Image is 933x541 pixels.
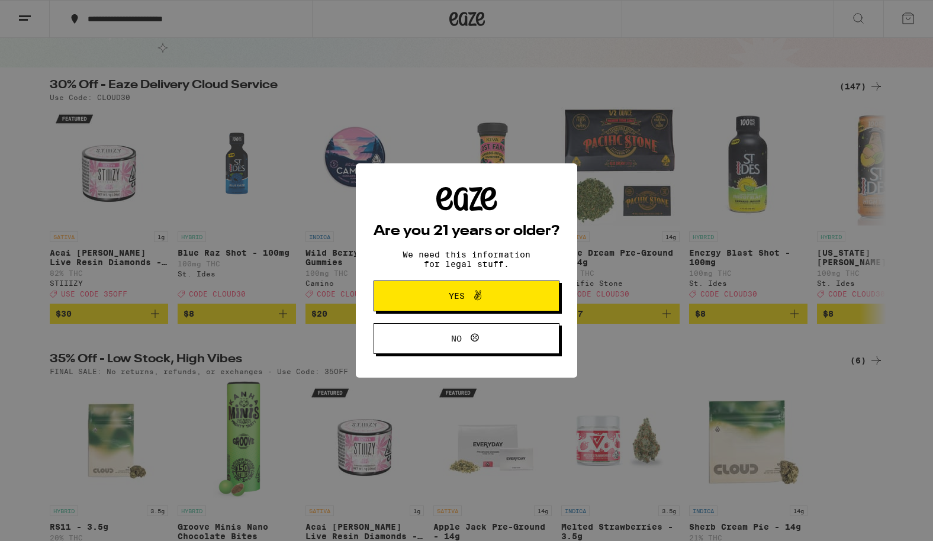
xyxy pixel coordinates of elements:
[7,8,85,18] span: Hi. Need any help?
[392,250,541,269] p: We need this information for legal stuff.
[449,292,465,300] span: Yes
[374,224,559,239] h2: Are you 21 years or older?
[374,323,559,354] button: No
[451,334,462,343] span: No
[374,281,559,311] button: Yes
